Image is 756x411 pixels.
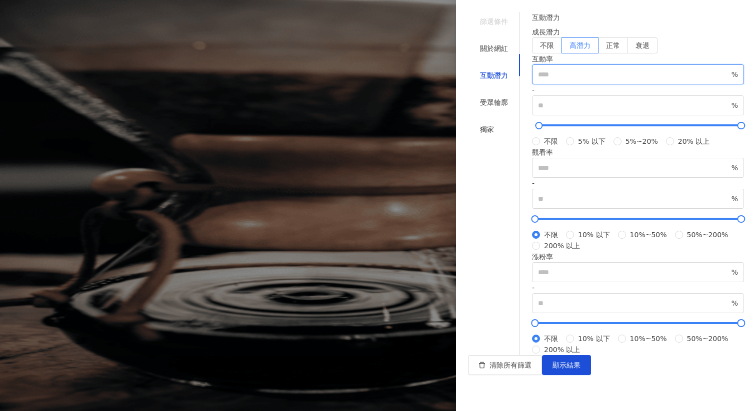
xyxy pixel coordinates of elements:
[621,136,662,147] span: 5%~20%
[552,361,580,369] span: 顯示結果
[731,267,738,278] span: %
[540,41,554,49] span: 不限
[532,251,744,262] div: 漲粉率
[478,362,485,369] span: delete
[540,136,562,147] span: 不限
[626,333,671,344] span: 10%~50%
[532,53,744,64] div: 互動率
[532,284,534,292] span: -
[606,41,620,49] span: 正常
[489,361,531,369] span: 清除所有篩選
[574,136,609,147] span: 5% 以下
[731,100,738,111] span: %
[569,41,590,49] span: 高潛力
[731,193,738,204] span: %
[731,298,738,309] span: %
[635,41,649,49] span: 衰退
[731,162,738,173] span: %
[532,26,744,37] div: 成長潛力
[480,43,508,54] div: 關於網紅
[480,16,508,27] div: 篩選條件
[480,97,508,108] div: 受眾輪廓
[532,147,744,158] div: 觀看率
[540,333,562,344] span: 不限
[626,229,671,240] span: 10%~50%
[480,124,494,135] div: 獨家
[468,355,542,375] button: 清除所有篩選
[540,344,584,355] span: 200% 以上
[574,333,614,344] span: 10% 以下
[683,333,732,344] span: 50%~200%
[683,229,732,240] span: 50%~200%
[731,69,738,80] span: %
[540,240,584,251] span: 200% 以上
[532,179,534,187] span: -
[540,229,562,240] span: 不限
[574,229,614,240] span: 10% 以下
[532,86,534,94] span: -
[480,70,508,81] div: 互動潛力
[532,12,744,23] h4: 互動潛力
[542,355,591,375] button: 顯示結果
[674,136,714,147] span: 20% 以上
